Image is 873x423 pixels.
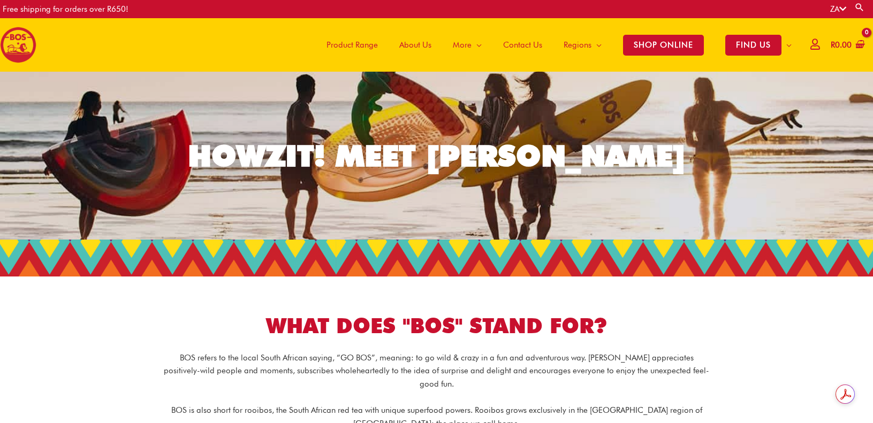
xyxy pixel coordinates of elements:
[399,29,431,61] span: About Us
[829,33,865,57] a: View Shopping Cart, empty
[316,18,389,72] a: Product Range
[503,29,542,61] span: Contact Us
[830,4,846,14] a: ZA
[389,18,442,72] a: About Us
[623,35,704,56] span: SHOP ONLINE
[612,18,715,72] a: SHOP ONLINE
[854,2,865,12] a: Search button
[831,40,835,50] span: R
[553,18,612,72] a: Regions
[327,29,378,61] span: Product Range
[564,29,591,61] span: Regions
[453,29,472,61] span: More
[442,18,492,72] a: More
[308,18,802,72] nav: Site Navigation
[164,351,710,391] p: BOS refers to the local South African saying, “GO BOS”, meaning: to go wild & crazy in a fun and ...
[725,35,781,56] span: FIND US
[492,18,553,72] a: Contact Us
[831,40,852,50] bdi: 0.00
[137,311,737,341] h1: WHAT DOES "BOS" STAND FOR?
[188,141,686,171] div: HOWZIT! MEET [PERSON_NAME]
